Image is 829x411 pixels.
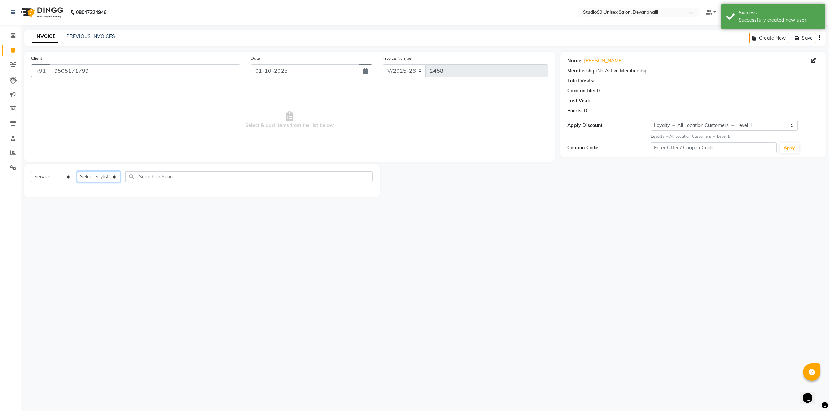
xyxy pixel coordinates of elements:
div: Apply Discount [567,122,651,129]
a: INVOICE [32,30,58,43]
input: Enter Offer / Coupon Code [651,142,776,153]
button: Apply [780,143,799,153]
label: Invoice Number [383,55,413,61]
span: Select & add items from the list below [31,86,548,155]
div: Card on file: [567,87,595,95]
div: Success [739,9,820,17]
div: Total Visits: [567,77,594,85]
strong: Loyalty → [651,134,669,139]
div: Last Visit: [567,97,590,105]
a: PREVIOUS INVOICES [66,33,115,39]
img: logo [18,3,65,22]
div: No Active Membership [567,67,819,75]
div: Successfully created new user. [739,17,820,24]
input: Search by Name/Mobile/Email/Code [50,64,240,77]
div: 0 [597,87,600,95]
label: Date [251,55,260,61]
div: Points: [567,107,583,115]
button: +91 [31,64,50,77]
a: [PERSON_NAME] [584,57,623,65]
div: - [592,97,594,105]
div: All Location Customers → Level 1 [651,134,819,139]
iframe: chat widget [800,383,822,404]
button: Save [792,33,816,43]
input: Search or Scan [125,171,373,182]
button: Create New [749,33,789,43]
b: 08047224946 [76,3,106,22]
div: 0 [584,107,587,115]
div: Membership: [567,67,597,75]
div: Coupon Code [567,144,651,151]
label: Client [31,55,42,61]
div: Name: [567,57,583,65]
